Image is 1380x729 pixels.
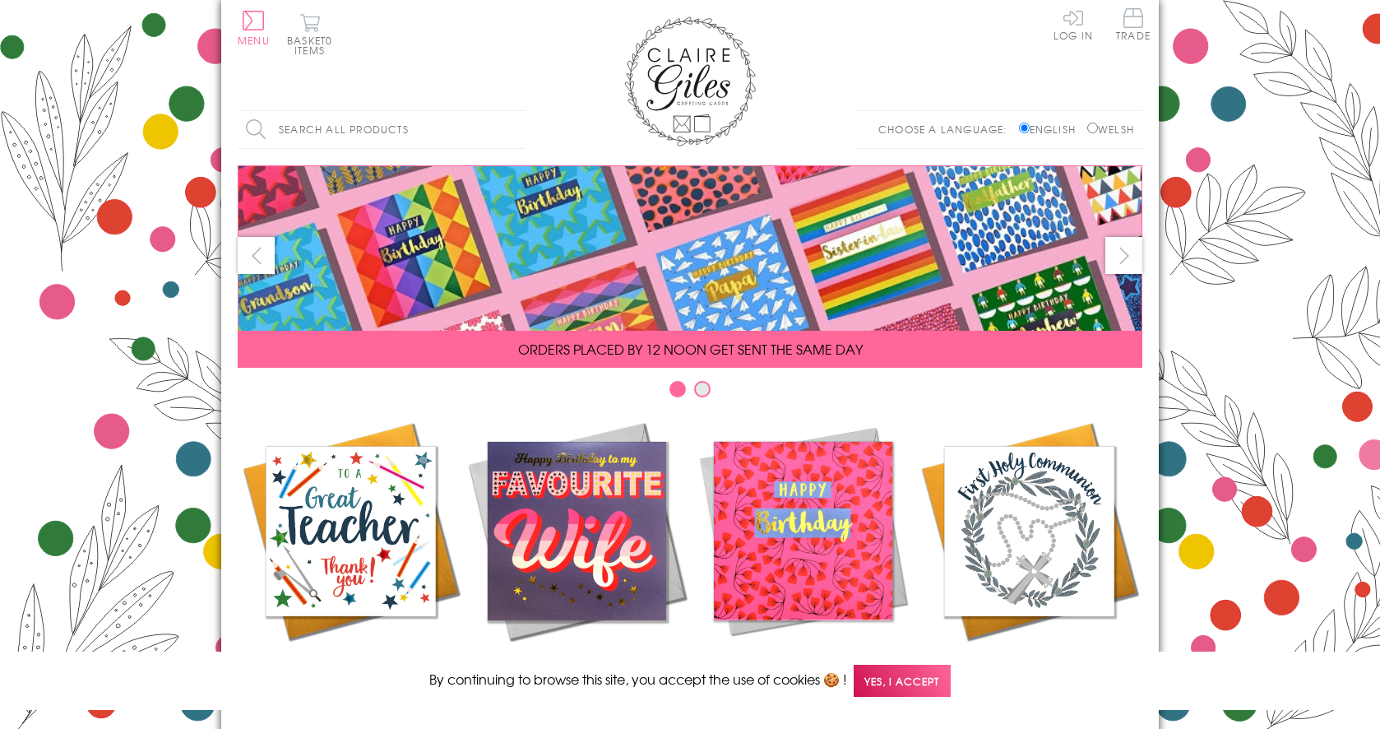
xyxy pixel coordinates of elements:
p: Choose a language: [878,122,1016,137]
input: Search all products [238,111,526,148]
input: English [1019,123,1030,133]
a: Trade [1116,8,1151,44]
button: Carousel Page 2 [694,381,711,397]
span: ORDERS PLACED BY 12 NOON GET SENT THE SAME DAY [518,339,863,359]
span: Yes, I accept [854,665,951,697]
button: Carousel Page 1 (Current Slide) [669,381,686,397]
button: Basket0 items [287,13,332,55]
button: prev [238,237,275,274]
label: English [1019,122,1084,137]
a: Log In [1054,8,1093,40]
button: Menu [238,11,270,45]
a: Birthdays [690,418,916,676]
span: Trade [1116,8,1151,40]
span: 0 items [294,33,332,58]
button: next [1105,237,1142,274]
span: Menu [238,33,270,48]
a: New Releases [464,418,690,676]
label: Welsh [1087,122,1134,137]
a: Academic [238,418,464,676]
input: Welsh [1087,123,1098,133]
a: Communion and Confirmation [916,418,1142,696]
img: Claire Giles Greetings Cards [624,16,756,146]
div: Carousel Pagination [238,380,1142,406]
input: Search [509,111,526,148]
